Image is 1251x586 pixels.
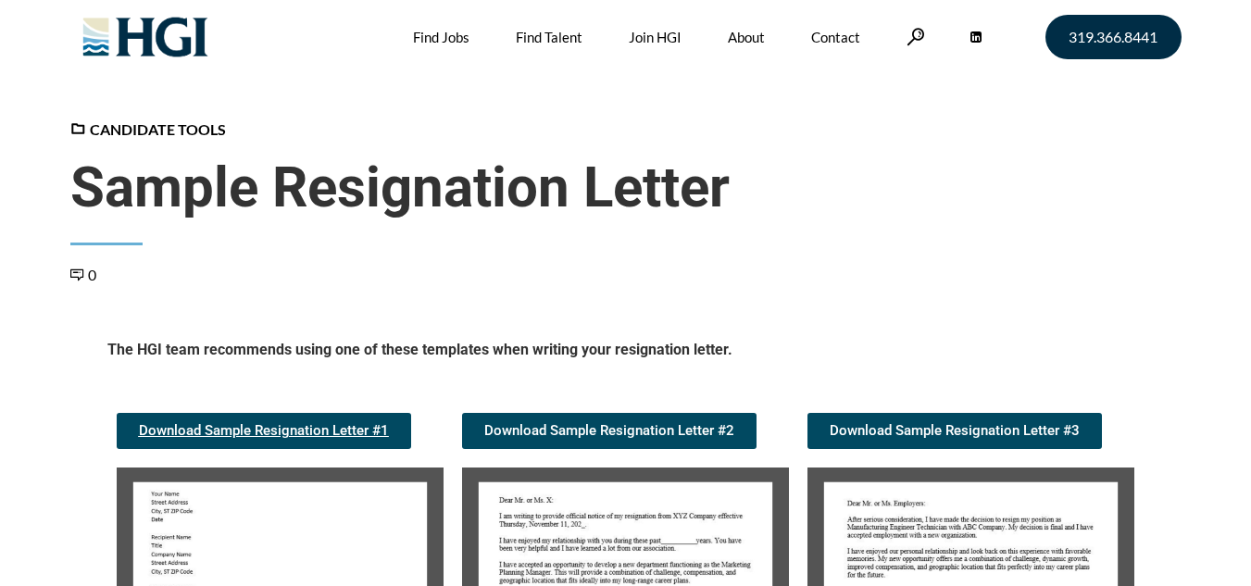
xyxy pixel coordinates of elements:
[139,424,389,438] span: Download Sample Resignation Letter #1
[70,155,1182,221] span: Sample Resignation Letter
[484,424,734,438] span: Download Sample Resignation Letter #2
[807,413,1102,449] a: Download Sample Resignation Letter #3
[907,28,925,45] a: Search
[1045,15,1182,59] a: 319.366.8441
[1069,30,1157,44] span: 319.366.8441
[462,413,757,449] a: Download Sample Resignation Letter #2
[830,424,1080,438] span: Download Sample Resignation Letter #3
[117,413,411,449] a: Download Sample Resignation Letter #1
[70,120,226,138] a: Candidate Tools
[70,266,96,283] a: 0
[107,340,1145,367] h5: The HGI team recommends using one of these templates when writing your resignation letter.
